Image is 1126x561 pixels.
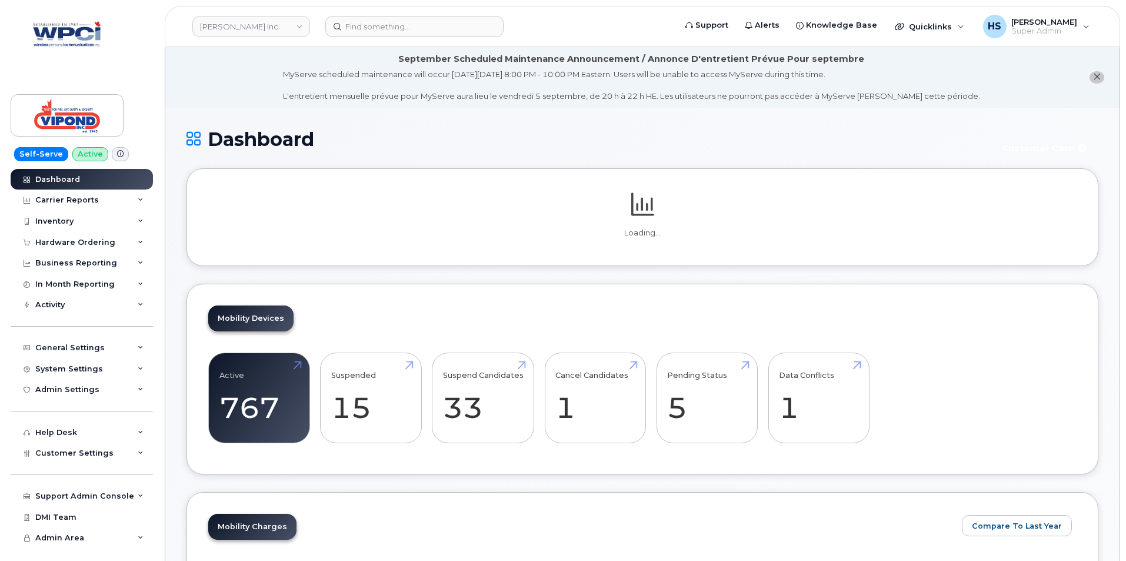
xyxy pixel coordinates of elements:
[398,53,864,65] div: September Scheduled Maintenance Announcement / Annonce D'entretient Prévue Pour septembre
[443,359,524,437] a: Suspend Candidates 33
[186,129,987,150] h1: Dashboard
[208,228,1077,238] p: Loading...
[208,306,294,331] a: Mobility Devices
[972,520,1062,532] span: Compare To Last Year
[667,359,747,437] a: Pending Status 5
[331,359,411,437] a: Suspended 15
[779,359,858,437] a: Data Conflicts 1
[962,515,1072,536] button: Compare To Last Year
[208,514,297,540] a: Mobility Charges
[219,359,299,437] a: Active 767
[283,69,980,102] div: MyServe scheduled maintenance will occur [DATE][DATE] 8:00 PM - 10:00 PM Eastern. Users will be u...
[1090,71,1104,84] button: close notification
[555,359,635,437] a: Cancel Candidates 1
[992,138,1098,159] button: Customer Card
